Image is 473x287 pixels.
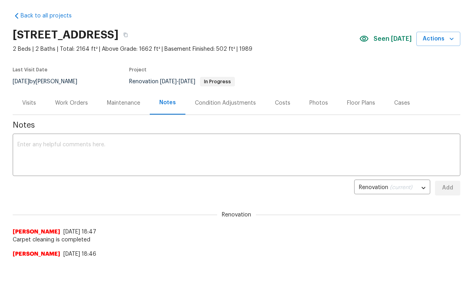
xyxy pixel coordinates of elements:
div: Photos [309,99,328,107]
span: Carpet cleaning is completed [13,236,460,244]
div: Cases [394,99,410,107]
span: In Progress [201,80,234,84]
span: [DATE] [160,79,177,85]
div: Visits [22,99,36,107]
span: [PERSON_NAME] [13,251,60,258]
button: Copy Address [118,28,133,42]
span: - [160,79,195,85]
span: Project [129,68,147,73]
button: Actions [416,32,460,47]
h2: [STREET_ADDRESS] [13,31,118,39]
div: Maintenance [107,99,140,107]
span: 2 Beds | 2 Baths | Total: 2164 ft² | Above Grade: 1662 ft² | Basement Finished: 502 ft² | 1989 [13,46,359,54]
div: by [PERSON_NAME] [13,77,87,87]
span: Seen [DATE] [374,35,412,43]
div: Renovation (current) [354,179,430,198]
div: Floor Plans [347,99,375,107]
div: Costs [275,99,290,107]
span: Furnace replacement is schedule [PERSON_NAME] [PERSON_NAME] [DATE] 11:52 AM Is on schedule for [D... [13,258,460,266]
span: Actions [423,34,454,44]
span: Renovation [217,211,256,219]
span: [DATE] 18:47 [63,230,96,235]
span: [DATE] 18:46 [63,252,96,257]
div: Notes [159,99,176,107]
span: (current) [390,185,412,191]
div: Work Orders [55,99,88,107]
span: [DATE] [13,79,29,85]
span: [DATE] [179,79,195,85]
a: Back to all projects [13,12,89,20]
span: Notes [13,122,460,130]
span: Renovation [129,79,235,85]
span: [PERSON_NAME] [13,228,60,236]
div: Condition Adjustments [195,99,256,107]
span: Last Visit Date [13,68,48,73]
